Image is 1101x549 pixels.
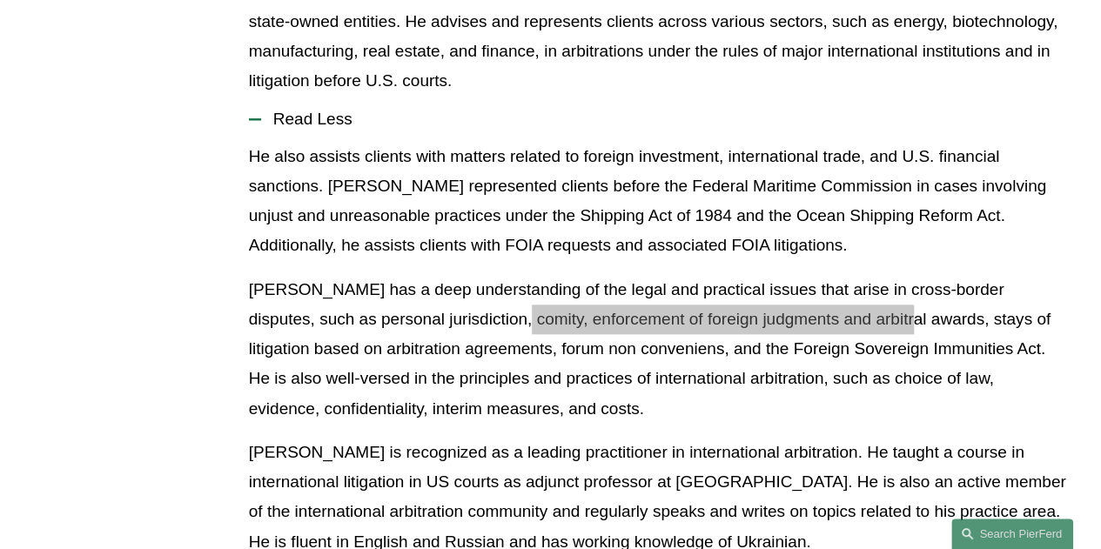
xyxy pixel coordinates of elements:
p: [PERSON_NAME] has a deep understanding of the legal and practical issues that arise in cross-bord... [249,275,1068,424]
a: Search this site [951,519,1073,549]
p: He also assists clients with matters related to foreign investment, international trade, and U.S.... [249,142,1068,261]
span: Read Less [261,110,1068,129]
button: Read Less [249,97,1068,142]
